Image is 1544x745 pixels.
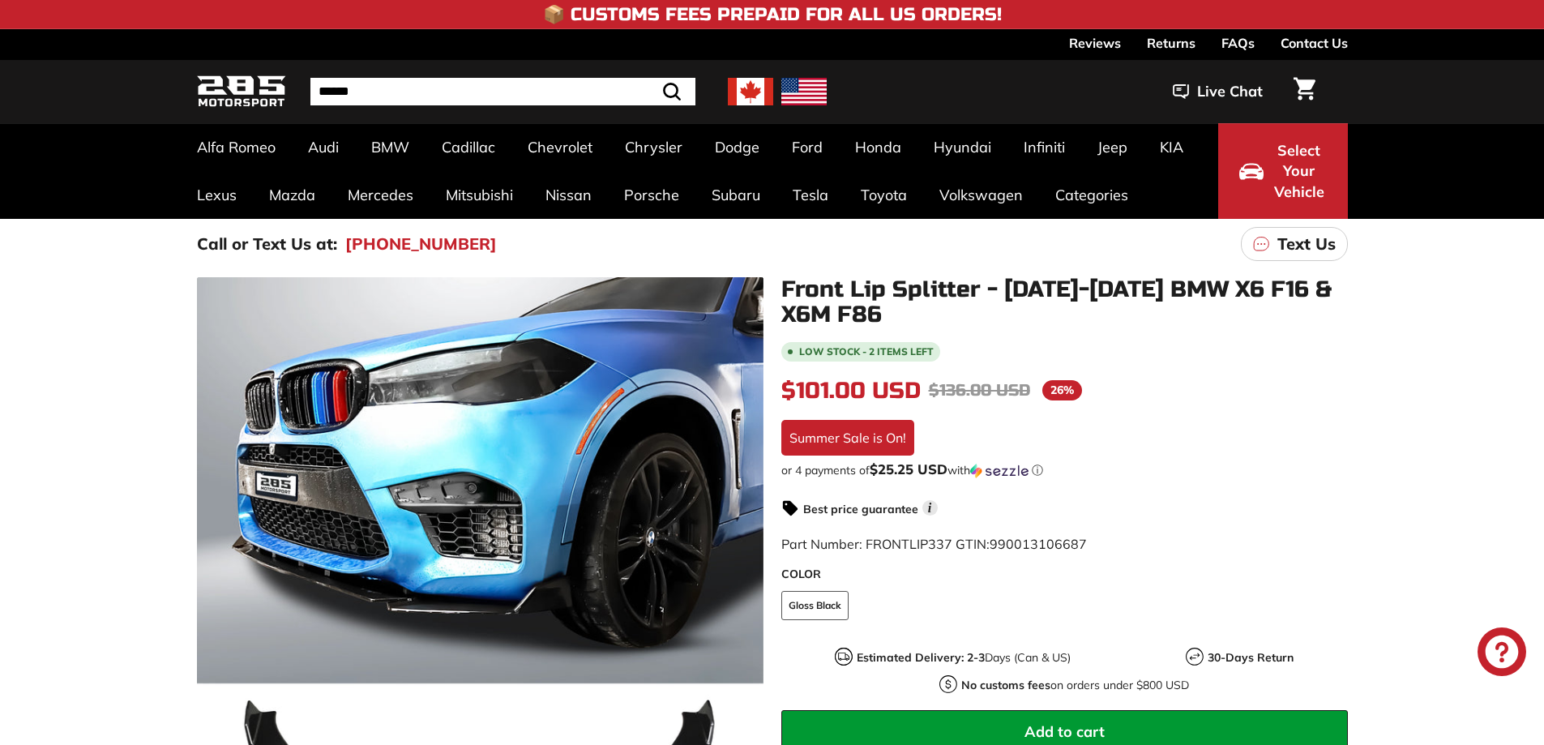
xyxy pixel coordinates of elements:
p: on orders under $800 USD [961,677,1189,694]
h1: Front Lip Splitter - [DATE]-[DATE] BMW X6 F16 & X6M F86 [781,277,1348,328]
a: Volkswagen [923,171,1039,219]
p: Text Us [1277,232,1336,256]
strong: No customs fees [961,678,1050,692]
a: FAQs [1221,29,1255,57]
a: Toyota [845,171,923,219]
a: Contact Us [1281,29,1348,57]
h4: 📦 Customs Fees Prepaid for All US Orders! [543,5,1002,24]
a: Returns [1147,29,1195,57]
span: Select Your Vehicle [1272,140,1327,203]
a: Honda [839,123,917,171]
a: Text Us [1241,227,1348,261]
a: Mazda [253,171,331,219]
a: Porsche [608,171,695,219]
div: Summer Sale is On! [781,420,914,456]
span: Add to cart [1024,722,1105,741]
a: Tesla [776,171,845,219]
span: $136.00 USD [929,380,1030,400]
strong: 30-Days Return [1208,650,1294,665]
p: Days (Can & US) [857,649,1071,666]
button: Live Chat [1152,71,1284,112]
a: Chevrolet [511,123,609,171]
a: Audi [292,123,355,171]
span: Part Number: FRONTLIP337 GTIN: [781,536,1087,552]
span: Live Chat [1197,81,1263,102]
a: Cart [1284,64,1325,119]
strong: Estimated Delivery: 2-3 [857,650,985,665]
a: Lexus [181,171,253,219]
span: $25.25 USD [870,460,947,477]
a: Subaru [695,171,776,219]
a: Alfa Romeo [181,123,292,171]
span: $101.00 USD [781,377,921,405]
a: Cadillac [426,123,511,171]
span: 990013106687 [990,536,1087,552]
a: Chrysler [609,123,699,171]
span: i [922,500,938,516]
a: BMW [355,123,426,171]
a: Mercedes [331,171,430,219]
a: Ford [776,123,839,171]
img: Logo_285_Motorsport_areodynamics_components [197,73,286,111]
span: Low stock - 2 items left [799,347,934,357]
inbox-online-store-chat: Shopify online store chat [1473,627,1531,680]
div: or 4 payments of$25.25 USDwithSezzle Click to learn more about Sezzle [781,462,1348,478]
strong: Best price guarantee [803,502,918,516]
a: Jeep [1081,123,1144,171]
a: KIA [1144,123,1200,171]
a: Infiniti [1007,123,1081,171]
a: Hyundai [917,123,1007,171]
div: or 4 payments of with [781,462,1348,478]
a: Mitsubishi [430,171,529,219]
label: COLOR [781,566,1348,583]
a: Dodge [699,123,776,171]
p: Call or Text Us at: [197,232,337,256]
a: [PHONE_NUMBER] [345,232,497,256]
a: Categories [1039,171,1144,219]
input: Search [310,78,695,105]
a: Nissan [529,171,608,219]
button: Select Your Vehicle [1218,123,1348,219]
img: Sezzle [970,464,1029,478]
a: Reviews [1069,29,1121,57]
span: 26% [1042,380,1082,400]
